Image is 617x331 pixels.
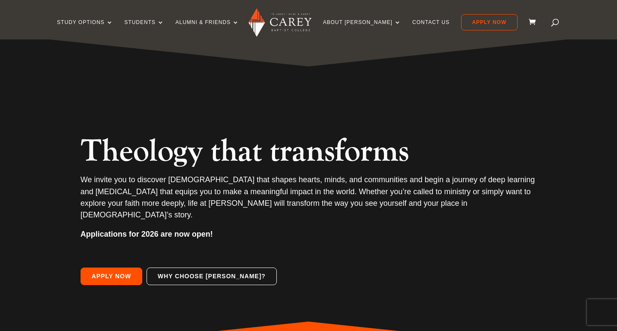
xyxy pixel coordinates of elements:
[81,230,213,238] strong: Applications for 2026 are now open!
[81,268,142,286] a: Apply Now
[147,268,277,286] a: Why choose [PERSON_NAME]?
[461,14,518,30] a: Apply Now
[323,19,401,39] a: About [PERSON_NAME]
[81,174,536,229] p: We invite you to discover [DEMOGRAPHIC_DATA] that shapes hearts, minds, and communities and begin...
[412,19,449,39] a: Contact Us
[124,19,164,39] a: Students
[175,19,239,39] a: Alumni & Friends
[81,133,536,174] h2: Theology that transforms
[249,8,311,37] img: Carey Baptist College
[57,19,113,39] a: Study Options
